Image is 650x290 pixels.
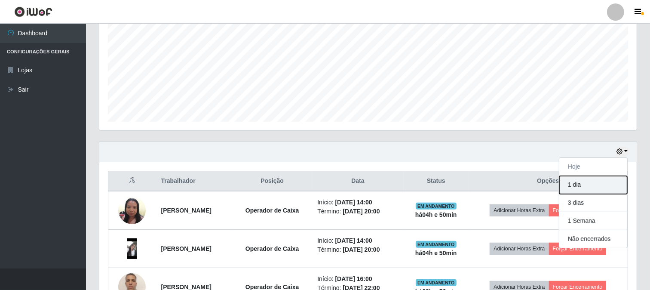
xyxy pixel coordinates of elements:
span: EM ANDAMENTO [416,241,457,248]
time: [DATE] 16:00 [335,275,372,282]
li: Início: [317,198,398,207]
time: [DATE] 14:00 [335,199,372,206]
strong: Operador de Caixa [245,245,299,252]
img: CoreUI Logo [14,6,52,17]
button: Não encerrados [559,230,627,248]
button: Adicionar Horas Extra [490,204,549,216]
th: Data [312,171,403,191]
button: Adicionar Horas Extra [490,243,549,255]
strong: há 04 h e 50 min [415,250,457,256]
strong: [PERSON_NAME] [161,207,212,214]
li: Início: [317,236,398,245]
strong: Operador de Caixa [245,207,299,214]
th: Posição [232,171,312,191]
time: [DATE] 20:00 [343,246,380,253]
button: Forçar Encerramento [549,243,607,255]
button: 3 dias [559,194,627,212]
img: 1721259813079.jpeg [118,192,146,228]
th: Opções [469,171,628,191]
button: Forçar Encerramento [549,204,607,216]
th: Status [404,171,469,191]
th: Trabalhador [156,171,232,191]
time: [DATE] 14:00 [335,237,372,244]
button: 1 dia [559,176,627,194]
img: 1737655206181.jpeg [118,238,146,259]
li: Término: [317,245,398,254]
strong: há 04 h e 50 min [415,211,457,218]
li: Término: [317,207,398,216]
span: EM ANDAMENTO [416,203,457,210]
li: Início: [317,275,398,284]
strong: [PERSON_NAME] [161,245,212,252]
time: [DATE] 20:00 [343,208,380,215]
button: 1 Semana [559,212,627,230]
span: EM ANDAMENTO [416,279,457,286]
button: Hoje [559,158,627,176]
